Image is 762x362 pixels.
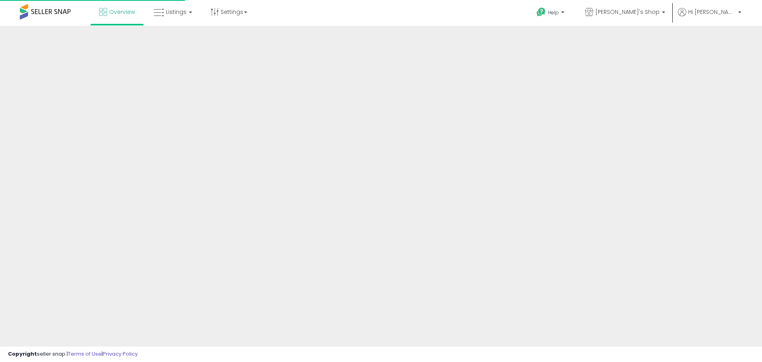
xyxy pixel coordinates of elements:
i: Get Help [536,7,546,17]
a: Privacy Policy [103,350,138,358]
div: seller snap | | [8,350,138,358]
span: Hi [PERSON_NAME] [688,8,736,16]
span: Overview [109,8,135,16]
a: Help [530,1,572,26]
span: Listings [166,8,187,16]
strong: Copyright [8,350,37,358]
a: Terms of Use [68,350,102,358]
span: Help [548,9,559,16]
span: [PERSON_NAME]'s Shop [595,8,660,16]
a: Hi [PERSON_NAME] [678,8,741,26]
